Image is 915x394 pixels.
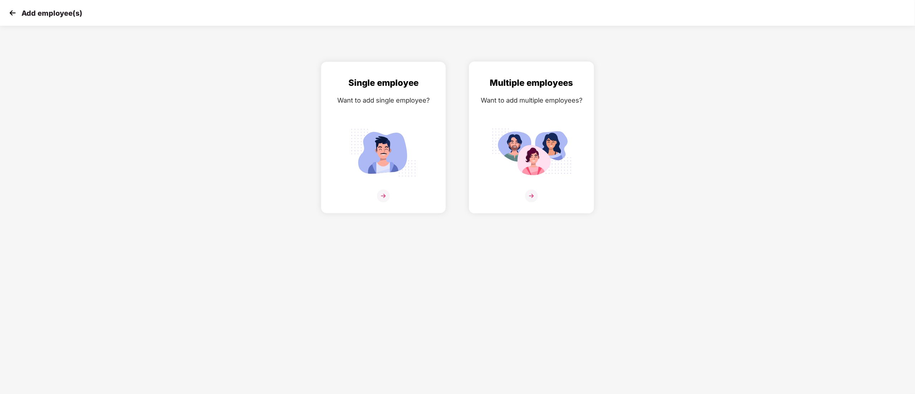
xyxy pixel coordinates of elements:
div: Want to add single employee? [328,95,439,105]
img: svg+xml;base64,PHN2ZyB4bWxucz0iaHR0cDovL3d3dy53My5vcmcvMjAwMC9zdmciIHdpZHRoPSIzNiIgaGVpZ2h0PSIzNi... [525,189,538,202]
div: Want to add multiple employees? [476,95,587,105]
img: svg+xml;base64,PHN2ZyB4bWxucz0iaHR0cDovL3d3dy53My5vcmcvMjAwMC9zdmciIHdpZHRoPSIzMCIgaGVpZ2h0PSIzMC... [7,8,18,18]
p: Add employee(s) [21,9,82,18]
div: Single employee [328,76,439,90]
img: svg+xml;base64,PHN2ZyB4bWxucz0iaHR0cDovL3d3dy53My5vcmcvMjAwMC9zdmciIGlkPSJNdWx0aXBsZV9lbXBsb3llZS... [491,125,572,181]
div: Multiple employees [476,76,587,90]
img: svg+xml;base64,PHN2ZyB4bWxucz0iaHR0cDovL3d3dy53My5vcmcvMjAwMC9zdmciIHdpZHRoPSIzNiIgaGVpZ2h0PSIzNi... [377,189,390,202]
img: svg+xml;base64,PHN2ZyB4bWxucz0iaHR0cDovL3d3dy53My5vcmcvMjAwMC9zdmciIGlkPSJTaW5nbGVfZW1wbG95ZWUiIH... [343,125,424,181]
